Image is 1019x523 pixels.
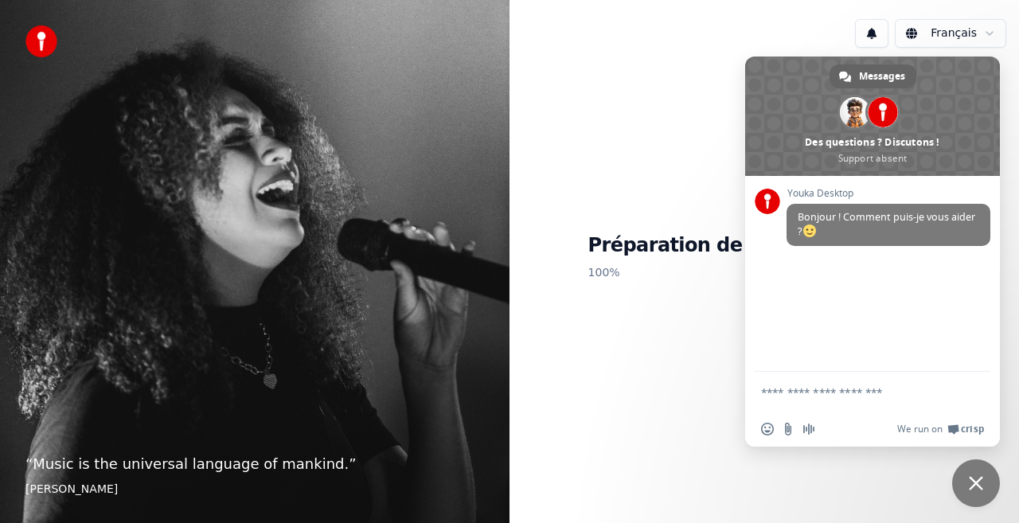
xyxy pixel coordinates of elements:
[787,188,990,199] span: Youka Desktop
[897,423,943,435] span: We run on
[588,259,941,287] p: 100 %
[830,64,916,88] div: Messages
[25,453,484,475] p: “ Music is the universal language of mankind. ”
[897,423,984,435] a: We run onCrisp
[25,482,484,498] footer: [PERSON_NAME]
[25,25,57,57] img: youka
[782,423,795,435] span: Envoyer un fichier
[961,423,984,435] span: Crisp
[798,210,975,238] span: Bonjour ! Comment puis-je vous aider ?
[952,459,1000,507] div: Fermer le chat
[859,64,905,88] span: Messages
[761,423,774,435] span: Insérer un emoji
[761,385,949,400] textarea: Entrez votre message...
[802,423,815,435] span: Message audio
[588,233,941,259] h1: Préparation de [PERSON_NAME]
